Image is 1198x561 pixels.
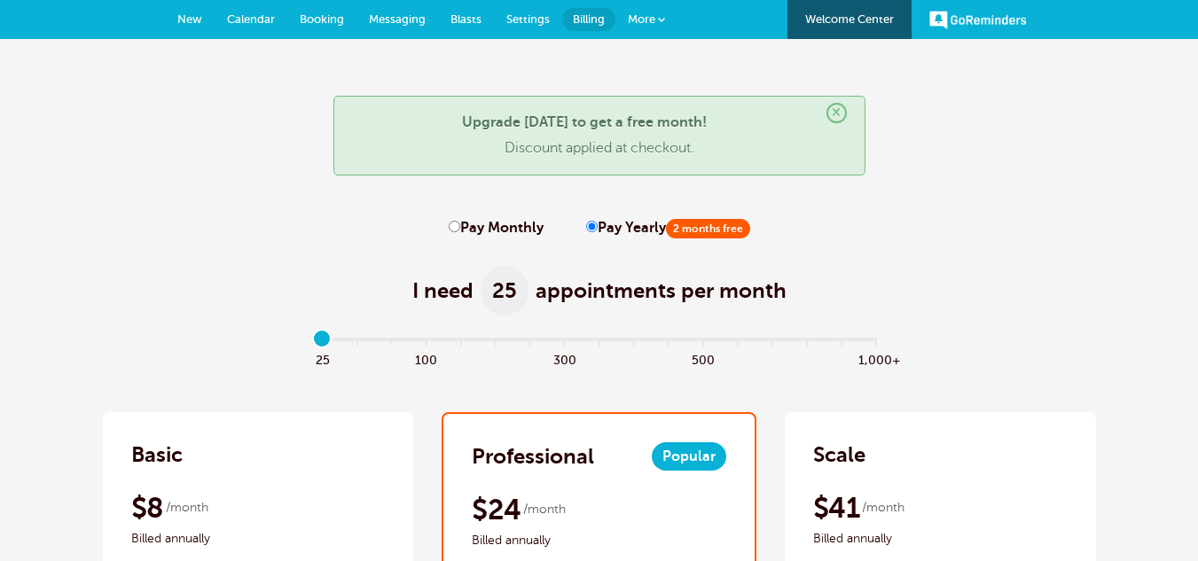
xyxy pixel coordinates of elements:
span: Billing [573,12,605,26]
span: Popular [652,442,726,471]
span: /month [862,497,904,518]
span: Billed annually [813,528,1068,549]
span: 500 [685,348,720,369]
span: Calendar [227,12,275,26]
label: Pay Yearly [586,220,750,237]
span: More [628,12,655,26]
span: 25 [305,348,340,369]
span: New [177,12,202,26]
p: Discount applied at checkout. [352,140,847,157]
span: $41 [813,490,859,526]
h2: Basic [131,440,183,469]
span: 100 [409,348,443,369]
span: 25 [481,266,529,316]
span: /month [523,499,566,520]
h2: Professional [472,442,594,471]
span: I need [412,277,474,305]
span: Blasts [450,12,482,26]
strong: Upgrade [DATE] to get a free month! [462,114,707,130]
h2: Scale [813,440,865,469]
input: Pay Monthly [449,221,460,232]
span: 2 months free [666,219,750,238]
span: × [826,103,847,123]
span: appointments per month [536,277,787,305]
span: Billed annually [472,530,726,551]
span: /month [166,497,208,518]
a: Billing [562,8,615,31]
span: Booking [300,12,344,26]
input: Pay Yearly2 months free [586,221,598,232]
span: Billed annually [131,528,386,549]
span: 1,000+ [858,348,893,369]
span: Settings [506,12,550,26]
span: $8 [131,490,164,526]
span: $24 [472,492,521,527]
span: 300 [547,348,582,369]
label: Pay Monthly [449,220,544,237]
span: Messaging [369,12,426,26]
